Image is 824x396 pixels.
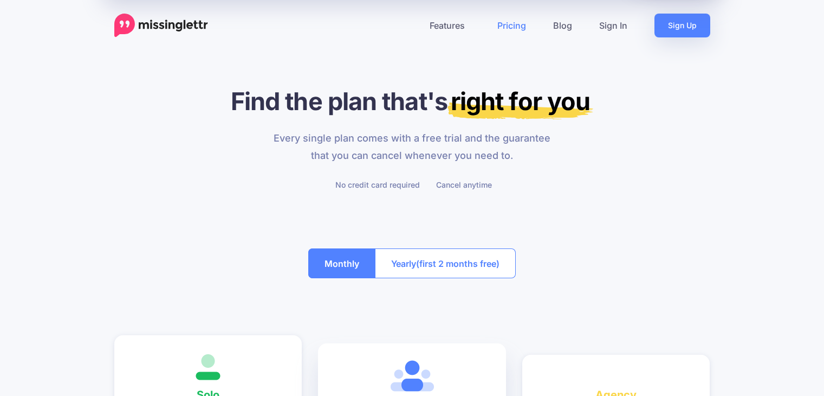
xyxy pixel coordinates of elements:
span: (first 2 months free) [416,255,499,272]
a: Pricing [484,14,540,37]
mark: right for you [447,86,593,119]
p: Every single plan comes with a free trial and the guarantee that you can cancel whenever you need... [267,130,557,164]
a: Features [416,14,484,37]
a: Sign In [586,14,641,37]
a: Sign Up [654,14,710,37]
img: <i class='fas fa-heart margin-right'></i>Most Popular [391,360,434,392]
button: Monthly [308,248,375,278]
a: Blog [540,14,586,37]
li: No credit card required [333,178,420,191]
a: Home [114,14,208,37]
h1: Find the plan that's [114,86,710,116]
button: Yearly(first 2 months free) [375,248,516,278]
li: Cancel anytime [433,178,492,191]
